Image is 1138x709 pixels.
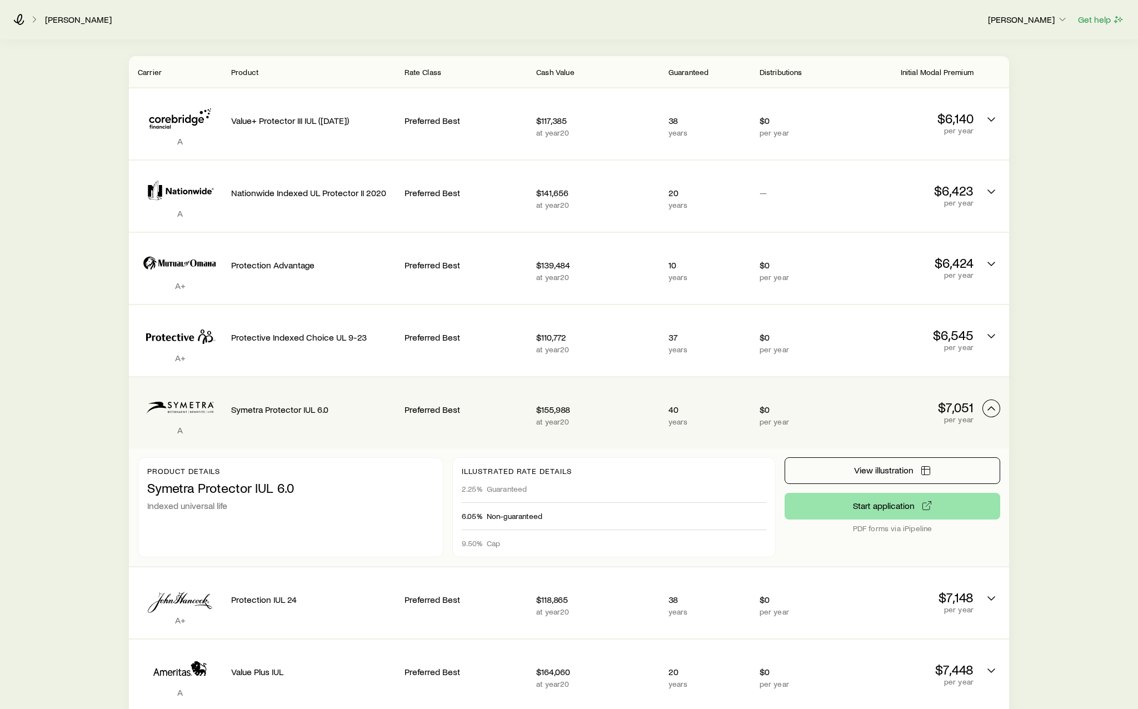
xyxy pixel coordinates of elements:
span: Distributions [760,67,802,77]
p: Value+ Protector III IUL ([DATE]) [231,115,396,126]
p: Value Plus IUL [231,666,396,677]
span: Guaranteed [487,485,527,493]
p: 20 [668,666,751,677]
span: 9.50% [462,539,482,548]
p: at year 20 [536,607,660,616]
p: Preferred Best [405,259,528,271]
p: per year [850,198,974,207]
p: years [668,273,751,282]
p: 10 [668,259,751,271]
button: Get help [1077,13,1125,26]
p: $7,051 [850,400,974,415]
span: Product [231,67,258,77]
p: Preferred Best [405,115,528,126]
p: A [138,425,222,436]
p: $0 [760,115,842,126]
p: per year [850,343,974,352]
button: [PERSON_NAME] [987,13,1069,27]
p: $141,656 [536,187,660,198]
span: Carrier [138,67,162,77]
p: $117,385 [536,115,660,126]
p: Preferred Best [405,666,528,677]
p: Preferred Best [405,332,528,343]
p: per year [850,271,974,279]
p: 37 [668,332,751,343]
p: per year [760,273,842,282]
p: 38 [668,115,751,126]
p: years [668,345,751,354]
p: Protective Indexed Choice UL 9-23 [231,332,396,343]
p: $110,772 [536,332,660,343]
p: at year 20 [536,128,660,137]
p: $0 [760,594,842,605]
p: years [668,417,751,426]
p: at year 20 [536,345,660,354]
p: Indexed universal life [147,500,434,511]
p: per year [760,128,842,137]
p: per year [850,126,974,135]
p: at year 20 [536,680,660,688]
p: $139,484 [536,259,660,271]
p: at year 20 [536,417,660,426]
p: Preferred Best [405,404,528,415]
p: 20 [668,187,751,198]
p: years [668,680,751,688]
p: Symetra Protector IUL 6.0 [231,404,396,415]
p: Illustrated rate details [462,467,766,476]
p: $0 [760,259,842,271]
p: Preferred Best [405,187,528,198]
p: A [138,136,222,147]
p: $0 [760,404,842,415]
button: View illustration [785,457,1000,484]
p: 38 [668,594,751,605]
p: per year [760,680,842,688]
p: $6,545 [850,327,974,343]
p: per year [760,345,842,354]
p: [PERSON_NAME] [988,14,1068,25]
p: per year [850,677,974,686]
span: 2.25% [462,485,482,493]
p: $155,988 [536,404,660,415]
p: per year [850,415,974,424]
p: A [138,687,222,698]
p: $7,448 [850,662,974,677]
p: $0 [760,332,842,343]
p: A [138,208,222,219]
p: Protection IUL 24 [231,594,396,605]
p: $7,148 [850,590,974,605]
span: View illustration [854,466,914,475]
a: [PERSON_NAME] [44,14,112,25]
p: 40 [668,404,751,415]
p: per year [760,417,842,426]
span: Initial Modal Premium [901,67,974,77]
p: A+ [138,280,222,291]
p: per year [850,605,974,614]
p: $6,423 [850,183,974,198]
p: — [760,187,842,198]
p: $118,865 [536,594,660,605]
span: Non-guaranteed [487,512,542,521]
p: A+ [138,615,222,626]
p: at year 20 [536,273,660,282]
p: years [668,607,751,616]
p: A+ [138,352,222,363]
p: years [668,128,751,137]
p: $6,424 [850,255,974,271]
p: Protection Advantage [231,259,396,271]
p: years [668,201,751,209]
p: Nationwide Indexed UL Protector II 2020 [231,187,396,198]
p: $164,060 [536,666,660,677]
a: Start application [785,493,1000,520]
p: PDF forms via iPipeline [785,524,1000,533]
p: Product details [147,467,434,476]
p: Symetra Protector IUL 6.0 [147,480,434,496]
p: Preferred Best [405,594,528,605]
span: Cap [487,539,500,548]
p: $6,140 [850,111,974,126]
span: Rate Class [405,67,442,77]
span: Cash Value [536,67,575,77]
p: $0 [760,666,842,677]
span: Guaranteed [668,67,709,77]
p: per year [760,607,842,616]
span: 6.05% [462,512,482,521]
